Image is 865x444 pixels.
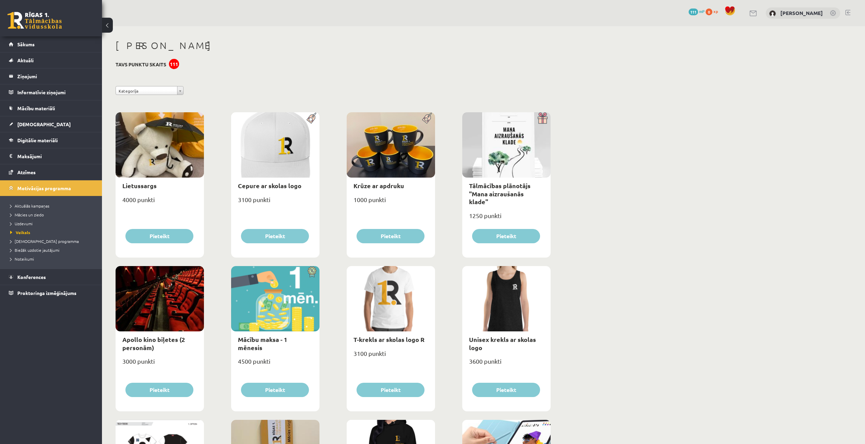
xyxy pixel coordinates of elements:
a: T-krekls ar skolas logo R [353,335,425,343]
h3: Tavs punktu skaits [116,62,166,67]
a: Motivācijas programma [9,180,93,196]
div: 3000 punkti [116,356,204,373]
a: Uzdevumi [10,220,95,227]
a: [PERSON_NAME] [780,10,823,16]
a: Mācību maksa - 1 mēnesis [238,335,287,351]
span: Aktuālās kampaņas [10,203,49,209]
img: Populāra prece [420,112,435,124]
a: Lietussargs [122,182,157,190]
span: Mācies un ziedo [10,212,44,217]
h1: [PERSON_NAME] [116,40,551,51]
span: Noteikumi [10,256,34,262]
span: Mācību materiāli [17,105,55,111]
button: Pieteikt [125,229,193,243]
a: Aktuālās kampaņas [10,203,95,209]
a: Apollo kino biļetes (2 personām) [122,335,185,351]
span: Uzdevumi [10,221,33,226]
a: Noteikumi [10,256,95,262]
a: 0 xp [706,9,721,14]
a: Tālmācības plānotājs "Mana aizraušanās klade" [469,182,531,205]
button: Pieteikt [357,229,425,243]
div: 111 [169,59,179,69]
span: Biežāk uzdotie jautājumi [10,247,59,253]
span: Digitālie materiāli [17,137,58,143]
a: Aktuāli [9,52,93,68]
a: Biežāk uzdotie jautājumi [10,247,95,253]
span: Konferences [17,274,46,280]
legend: Ziņojumi [17,68,93,84]
a: Unisex krekls ar skolas logo [469,335,536,351]
span: 111 [689,9,698,15]
div: 4500 punkti [231,356,319,373]
a: Mācies un ziedo [10,212,95,218]
button: Pieteikt [472,229,540,243]
span: xp [713,9,718,14]
a: Rīgas 1. Tālmācības vidusskola [7,12,62,29]
span: Sākums [17,41,35,47]
span: Kategorija [119,86,174,95]
legend: Maksājumi [17,148,93,164]
a: Informatīvie ziņojumi [9,84,93,100]
a: Digitālie materiāli [9,132,93,148]
a: Sākums [9,36,93,52]
span: Aktuāli [17,57,34,63]
a: Kategorija [116,86,184,95]
div: 1250 punkti [462,210,551,227]
div: 3100 punkti [231,194,319,211]
span: Proktoringa izmēģinājums [17,290,76,296]
a: Ziņojumi [9,68,93,84]
a: Maksājumi [9,148,93,164]
a: Mācību materiāli [9,100,93,116]
button: Pieteikt [125,383,193,397]
div: 4000 punkti [116,194,204,211]
div: 1000 punkti [347,194,435,211]
button: Pieteikt [241,229,309,243]
span: mP [699,9,705,14]
div: 3600 punkti [462,356,551,373]
button: Pieteikt [241,383,309,397]
a: Atzīmes [9,164,93,180]
div: 3100 punkti [347,348,435,365]
a: 111 mP [689,9,705,14]
span: Atzīmes [17,169,36,175]
button: Pieteikt [472,383,540,397]
a: Konferences [9,269,93,285]
img: Dāvana ar pārsteigumu [535,112,551,124]
a: [DEMOGRAPHIC_DATA] [9,116,93,132]
img: Populāra prece [304,112,319,124]
span: 0 [706,9,712,15]
span: [DEMOGRAPHIC_DATA] programma [10,239,79,244]
button: Pieteikt [357,383,425,397]
a: Proktoringa izmēģinājums [9,285,93,301]
a: [DEMOGRAPHIC_DATA] programma [10,238,95,244]
legend: Informatīvie ziņojumi [17,84,93,100]
a: Veikals [10,229,95,235]
span: Motivācijas programma [17,185,71,191]
img: Alekss Kozlovskis [769,10,776,17]
a: Krūze ar apdruku [353,182,404,190]
a: Cepure ar skolas logo [238,182,301,190]
img: Atlaide [304,266,319,278]
span: [DEMOGRAPHIC_DATA] [17,121,71,127]
span: Veikals [10,230,30,235]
